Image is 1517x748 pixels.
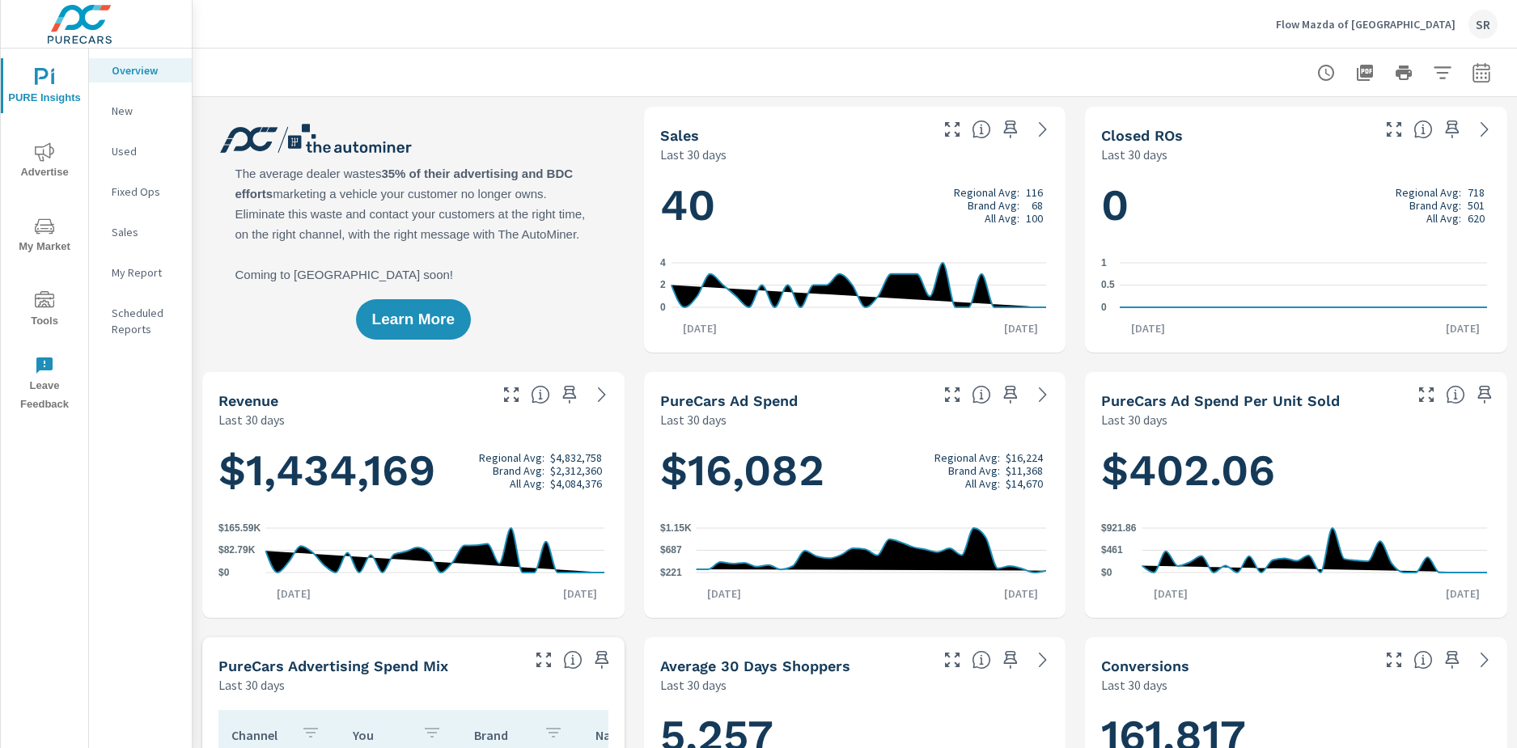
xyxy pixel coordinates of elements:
[218,567,230,578] text: $0
[1101,257,1107,268] text: 1
[1468,10,1498,39] div: SR
[550,477,602,490] p: $4,084,376
[1101,392,1340,409] h5: PureCars Ad Spend Per Unit Sold
[89,180,192,204] div: Fixed Ops
[660,257,666,268] text: 4
[218,443,608,498] h1: $1,434,169
[589,382,615,408] a: See more details in report
[939,382,965,408] button: Make Fullscreen
[998,116,1023,142] span: Save this to your personalized report
[1465,57,1498,89] button: Select Date Range
[1030,382,1056,408] a: See more details in report
[550,451,602,464] p: $4,832,758
[89,260,192,285] div: My Report
[550,464,602,477] p: $2,312,360
[1426,212,1461,225] p: All Avg:
[353,727,409,743] p: You
[1409,199,1461,212] p: Brand Avg:
[218,410,285,429] p: Last 30 days
[1030,647,1056,673] a: See more details in report
[552,585,608,602] p: [DATE]
[218,657,448,674] h5: PureCars Advertising Spend Mix
[660,443,1050,498] h1: $16,082
[1006,477,1043,490] p: $14,670
[1101,522,1137,534] text: $921.86
[1472,647,1498,673] a: See more details in report
[939,647,965,673] button: Make Fullscreen
[993,320,1049,336] p: [DATE]
[1006,451,1043,464] p: $16,224
[1101,127,1183,144] h5: Closed ROs
[660,280,666,291] text: 2
[1101,545,1123,556] text: $461
[531,647,557,673] button: Make Fullscreen
[595,727,652,743] p: National
[948,464,1000,477] p: Brand Avg:
[660,522,692,534] text: $1.15K
[493,464,545,477] p: Brand Avg:
[589,647,615,673] span: Save this to your personalized report
[531,385,550,404] span: Total sales revenue over the selected date range. [Source: This data is sourced from the dealer’s...
[1030,116,1056,142] a: See more details in report
[1101,145,1167,164] p: Last 30 days
[1101,567,1112,578] text: $0
[1026,186,1043,199] p: 116
[89,99,192,123] div: New
[1439,647,1465,673] span: Save this to your personalized report
[1026,212,1043,225] p: 100
[1142,585,1199,602] p: [DATE]
[1006,464,1043,477] p: $11,368
[1413,120,1433,139] span: Number of Repair Orders Closed by the selected dealership group over the selected time range. [So...
[1101,302,1107,313] text: 0
[660,657,850,674] h5: Average 30 Days Shoppers
[993,585,1049,602] p: [DATE]
[972,650,991,670] span: A rolling 30 day total of daily Shoppers on the dealership website, averaged over the selected da...
[1413,650,1433,670] span: The number of dealer-specified goals completed by a visitor. [Source: This data is provided by th...
[89,220,192,244] div: Sales
[1101,280,1115,291] text: 0.5
[479,451,545,464] p: Regional Avg:
[1434,320,1491,336] p: [DATE]
[1388,57,1420,89] button: Print Report
[112,224,179,240] p: Sales
[1276,17,1456,32] p: Flow Mazda of [GEOGRAPHIC_DATA]
[112,103,179,119] p: New
[1434,585,1491,602] p: [DATE]
[218,675,285,695] p: Last 30 days
[6,68,83,108] span: PURE Insights
[1396,186,1461,199] p: Regional Avg:
[660,302,666,313] text: 0
[89,139,192,163] div: Used
[934,451,1000,464] p: Regional Avg:
[1468,186,1485,199] p: 718
[89,58,192,82] div: Overview
[557,382,583,408] span: Save this to your personalized report
[6,291,83,331] span: Tools
[1381,116,1407,142] button: Make Fullscreen
[968,199,1019,212] p: Brand Avg:
[660,675,727,695] p: Last 30 days
[474,727,531,743] p: Brand
[6,142,83,182] span: Advertise
[89,301,192,341] div: Scheduled Reports
[965,477,1000,490] p: All Avg:
[972,385,991,404] span: Total cost of media for all PureCars channels for the selected dealership group over the selected...
[510,477,545,490] p: All Avg:
[498,382,524,408] button: Make Fullscreen
[1413,382,1439,408] button: Make Fullscreen
[1032,199,1043,212] p: 68
[1468,199,1485,212] p: 501
[660,545,682,556] text: $687
[112,62,179,78] p: Overview
[563,650,583,670] span: This table looks at how you compare to the amount of budget you spend per channel as opposed to y...
[1101,410,1167,429] p: Last 30 days
[112,184,179,200] p: Fixed Ops
[6,356,83,414] span: Leave Feedback
[112,143,179,159] p: Used
[985,212,1019,225] p: All Avg:
[660,392,798,409] h5: PureCars Ad Spend
[231,727,288,743] p: Channel
[1439,116,1465,142] span: Save this to your personalized report
[696,585,752,602] p: [DATE]
[660,567,682,578] text: $221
